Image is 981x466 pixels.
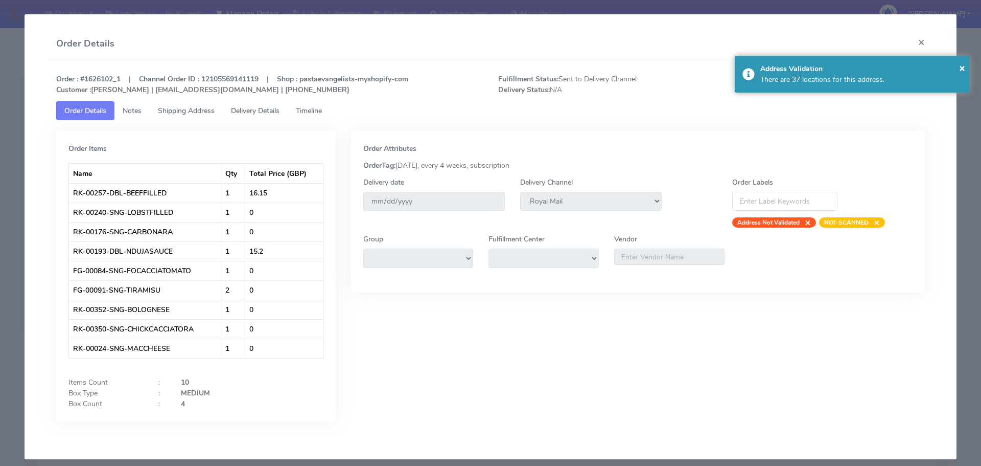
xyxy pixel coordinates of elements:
th: Name [69,164,222,183]
span: Delivery Details [231,106,279,116]
td: 2 [221,280,245,300]
td: FG-00091-SNG-TIRAMISU [69,280,222,300]
strong: Delivery Status: [498,85,550,95]
strong: Fulfillment Status: [498,74,558,84]
strong: Order : #1626102_1 | Channel Order ID : 12105569141119 | Shop : pastaevangelists-myshopify-com [P... [56,74,408,95]
td: 1 [221,319,245,339]
label: Delivery Channel [520,177,573,188]
td: 1 [221,183,245,203]
span: Shipping Address [158,106,215,116]
td: 0 [245,222,322,241]
td: 1 [221,222,245,241]
th: Qty [221,164,245,183]
span: × [959,61,965,75]
strong: NOT-SCANNED [824,218,869,227]
div: Box Count [61,398,151,409]
label: Fulfillment Center [488,234,545,245]
span: Sent to Delivery Channel N/A [491,74,712,95]
div: : [151,377,173,388]
td: RK-00350-SNG-CHICKCACCIATORA [69,319,222,339]
button: Close [959,60,965,76]
td: 0 [245,261,322,280]
td: 0 [245,280,322,300]
div: Items Count [61,377,151,388]
td: RK-00024-SNG-MACCHEESE [69,339,222,358]
strong: Order Items [68,144,107,153]
td: 1 [221,300,245,319]
span: Notes [123,106,142,116]
div: [DATE], every 4 weeks, subscription [356,160,921,171]
div: There are 37 locations for this address. [760,74,963,85]
td: 0 [245,319,322,339]
td: 1 [221,203,245,222]
label: Order Labels [732,177,773,188]
td: RK-00352-SNG-BOLOGNESE [69,300,222,319]
td: 1 [221,261,245,280]
strong: Address Not Validated [737,218,800,227]
label: Delivery date [363,177,404,188]
td: 16.15 [245,183,322,203]
span: Timeline [296,106,322,116]
div: : [151,398,173,409]
td: 15.2 [245,241,322,261]
td: 0 [245,300,322,319]
td: 1 [221,241,245,261]
span: Order Details [64,106,106,116]
strong: Customer : [56,85,91,95]
td: 0 [245,339,322,358]
td: RK-00257-DBL-BEEFFILLED [69,183,222,203]
th: Total Price (GBP) [245,164,322,183]
div: : [151,388,173,398]
strong: MEDIUM [181,388,210,398]
label: Group [363,234,383,245]
strong: OrderTag: [363,161,395,170]
input: Enter Label Keywords [732,192,837,211]
td: RK-00193-DBL-NDUJASAUCE [69,241,222,261]
span: × [869,217,880,228]
td: RK-00176-SNG-CARBONARA [69,222,222,241]
strong: 10 [181,378,189,387]
div: Box Type [61,388,151,398]
span: × [800,217,811,228]
h4: Order Details [56,37,114,51]
td: 0 [245,203,322,222]
input: Enter Vendor Name [614,249,725,265]
label: Vendor [614,234,637,245]
td: FG-00084-SNG-FOCACCIATOMATO [69,261,222,280]
strong: 4 [181,399,185,409]
td: 1 [221,339,245,358]
td: RK-00240-SNG-LOBSTFILLED [69,203,222,222]
ul: Tabs [56,101,925,120]
strong: Order Attributes [363,144,416,153]
div: Address Validation [760,63,963,74]
button: Close [910,29,933,56]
